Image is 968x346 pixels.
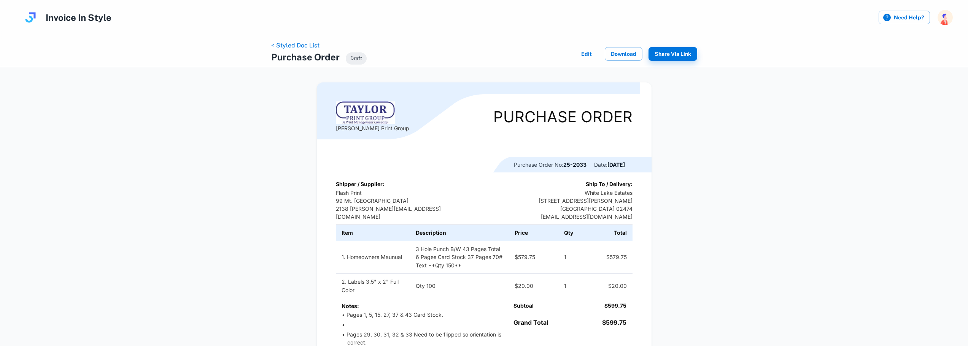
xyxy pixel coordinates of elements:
[271,50,340,64] h4: Purchase Order
[539,189,633,221] p: White Lake Estates [STREET_ADDRESS][PERSON_NAME] [GEOGRAPHIC_DATA] 02474 [EMAIL_ADDRESS][DOMAIN_N...
[574,47,599,61] button: Edit
[493,109,633,125] div: Purchase Order
[46,11,111,24] h4: Invoice In Style
[336,273,410,298] td: 2. Labels 3.5" x 2" Full Color
[410,225,509,241] th: Description
[336,241,410,273] td: 1. Homeowners Maunual
[583,273,632,298] td: $20.00
[605,47,642,61] button: Download
[583,225,632,241] th: Total
[346,55,367,62] span: Draft
[558,241,583,273] td: 1
[342,303,359,309] b: Notes:
[509,225,558,241] th: Price
[568,314,632,331] td: $599.75
[649,47,697,61] button: Share via Link
[509,273,558,298] td: $20.00
[558,273,583,298] td: 1
[336,189,455,221] p: Flash Print 99 Mt. [GEOGRAPHIC_DATA] 2138 [PERSON_NAME][EMAIL_ADDRESS][DOMAIN_NAME]
[336,101,395,124] img: Logo
[410,241,509,273] td: 3 Hole Punch B/W 43 Pages Total 6 Pages Card Stock 37 Pages 70# Text **Qty 150**
[336,101,409,132] div: [PERSON_NAME] Print Group
[508,298,568,314] td: Subtoal
[568,298,632,314] td: $599.75
[336,181,385,187] b: Shipper / Supplier:
[271,41,367,50] nav: breadcrumb
[347,311,502,319] li: Pages 1, 5, 15, 27, 37 & 43 Card Stock.
[23,10,38,25] img: logo.svg
[410,273,509,298] td: Qty 100
[583,241,632,273] td: $579.75
[558,225,583,241] th: Qty
[508,314,568,331] td: Grand Total
[879,11,930,24] label: Need Help?
[586,181,633,187] b: Ship To / Delivery:
[336,225,410,241] th: Item
[509,241,558,273] td: $579.75
[271,42,319,49] a: < Styled Doc List
[938,10,953,25] img: photoURL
